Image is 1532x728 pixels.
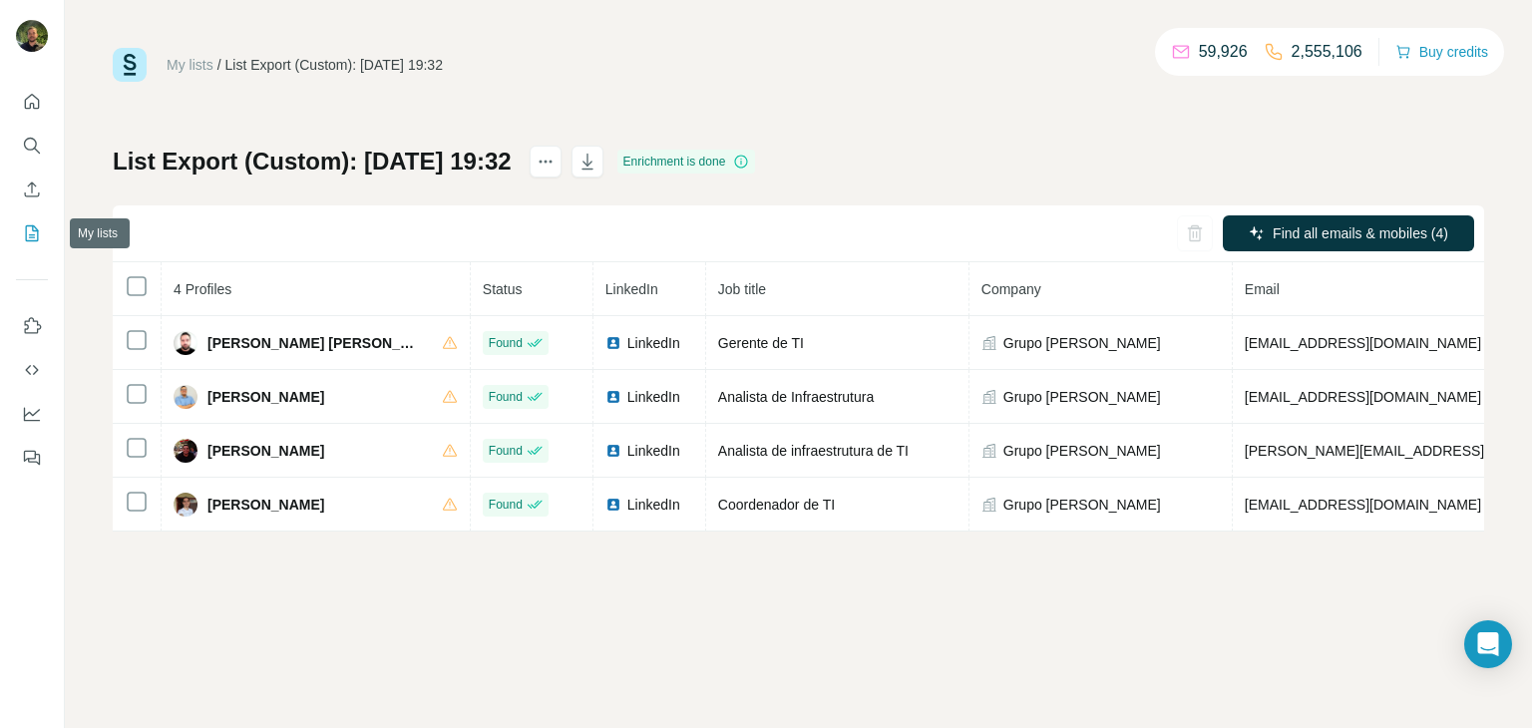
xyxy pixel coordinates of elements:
[1003,441,1161,461] span: Grupo [PERSON_NAME]
[627,333,680,353] span: LinkedIn
[1003,333,1161,353] span: Grupo [PERSON_NAME]
[1223,215,1474,251] button: Find all emails & mobiles (4)
[718,497,835,513] span: Coordenador de TI
[16,440,48,476] button: Feedback
[605,497,621,513] img: LinkedIn logo
[1395,38,1488,66] button: Buy credits
[489,442,523,460] span: Found
[16,215,48,251] button: My lists
[1292,40,1362,64] p: 2,555,106
[16,172,48,207] button: Enrich CSV
[16,20,48,52] img: Avatar
[981,281,1041,297] span: Company
[113,146,512,178] h1: List Export (Custom): [DATE] 19:32
[16,128,48,164] button: Search
[718,281,766,297] span: Job title
[1273,223,1448,243] span: Find all emails & mobiles (4)
[605,389,621,405] img: LinkedIn logo
[718,389,874,405] span: Analista de Infraestrutura
[113,48,147,82] img: Surfe Logo
[489,388,523,406] span: Found
[617,150,756,174] div: Enrichment is done
[174,281,231,297] span: 4 Profiles
[1003,495,1161,515] span: Grupo [PERSON_NAME]
[605,335,621,351] img: LinkedIn logo
[207,495,324,515] span: [PERSON_NAME]
[1245,335,1481,351] span: [EMAIL_ADDRESS][DOMAIN_NAME]
[225,55,443,75] div: List Export (Custom): [DATE] 19:32
[16,396,48,432] button: Dashboard
[174,385,197,409] img: Avatar
[1003,387,1161,407] span: Grupo [PERSON_NAME]
[489,334,523,352] span: Found
[605,443,621,459] img: LinkedIn logo
[207,333,422,353] span: [PERSON_NAME] [PERSON_NAME]
[718,335,804,351] span: Gerente de TI
[217,55,221,75] li: /
[1464,620,1512,668] div: Open Intercom Messenger
[16,352,48,388] button: Use Surfe API
[1245,497,1481,513] span: [EMAIL_ADDRESS][DOMAIN_NAME]
[489,496,523,514] span: Found
[718,443,909,459] span: Analista de infraestrutura de TI
[207,387,324,407] span: [PERSON_NAME]
[627,441,680,461] span: LinkedIn
[627,495,680,515] span: LinkedIn
[483,281,523,297] span: Status
[605,281,658,297] span: LinkedIn
[627,387,680,407] span: LinkedIn
[174,493,197,517] img: Avatar
[530,146,562,178] button: actions
[167,57,213,73] a: My lists
[1245,281,1280,297] span: Email
[207,441,324,461] span: [PERSON_NAME]
[1245,389,1481,405] span: [EMAIL_ADDRESS][DOMAIN_NAME]
[16,308,48,344] button: Use Surfe on LinkedIn
[1199,40,1248,64] p: 59,926
[174,439,197,463] img: Avatar
[174,331,197,355] img: Avatar
[16,84,48,120] button: Quick start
